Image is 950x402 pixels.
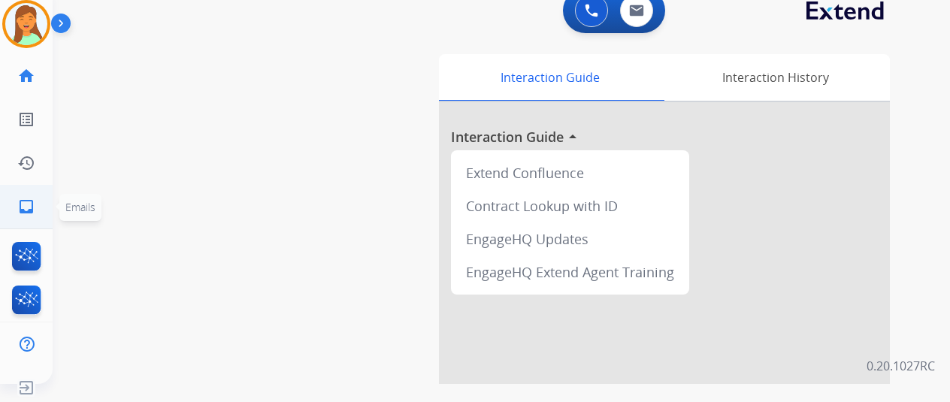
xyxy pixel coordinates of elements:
[661,54,890,101] div: Interaction History
[457,156,683,189] div: Extend Confluence
[17,198,35,216] mat-icon: inbox
[5,3,47,45] img: avatar
[867,357,935,375] p: 0.20.1027RC
[17,67,35,85] mat-icon: home
[17,110,35,128] mat-icon: list_alt
[17,154,35,172] mat-icon: history
[439,54,661,101] div: Interaction Guide
[457,255,683,289] div: EngageHQ Extend Agent Training
[457,189,683,222] div: Contract Lookup with ID
[457,222,683,255] div: EngageHQ Updates
[65,200,95,214] span: Emails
